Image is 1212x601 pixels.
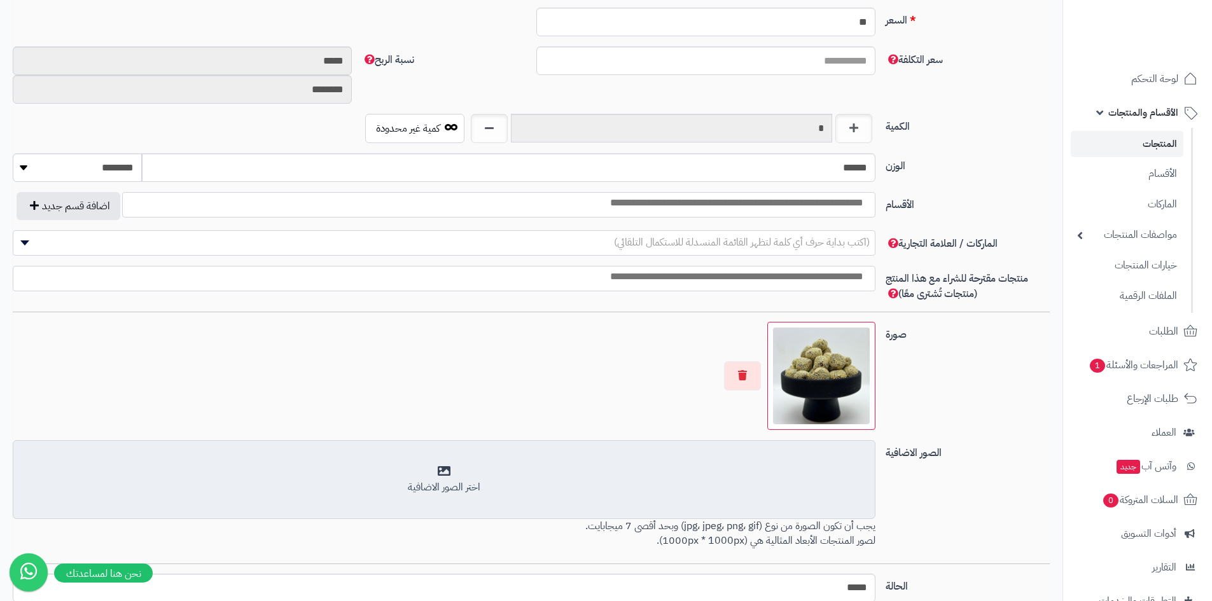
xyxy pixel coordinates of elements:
[773,328,870,424] img: Z
[1071,316,1204,347] a: الطلبات
[1152,558,1176,576] span: التقارير
[881,8,1055,28] label: السعر
[1071,451,1204,481] a: وآتس آبجديد
[1071,350,1204,380] a: المراجعات والأسئلة1
[13,519,875,548] p: يجب أن تكون الصورة من نوع (jpg، jpeg، png، gif) وبحد أقصى 7 ميجابايت. لصور المنتجات الأبعاد المثا...
[1071,282,1183,310] a: الملفات الرقمية
[614,235,870,250] span: (اكتب بداية حرف أي كلمة لتظهر القائمة المنسدلة للاستكمال التلقائي)
[1071,518,1204,549] a: أدوات التسويق
[1071,160,1183,188] a: الأقسام
[1103,494,1118,508] span: 0
[886,271,1028,301] span: منتجات مقترحة للشراء مع هذا المنتج (منتجات تُشترى معًا)
[1071,417,1204,448] a: العملاء
[1149,322,1178,340] span: الطلبات
[1071,383,1204,414] a: طلبات الإرجاع
[17,192,120,220] button: اضافة قسم جديد
[886,52,943,67] span: سعر التكلفة
[1127,390,1178,408] span: طلبات الإرجاع
[881,153,1055,174] label: الوزن
[1108,104,1178,121] span: الأقسام والمنتجات
[1131,70,1178,88] span: لوحة التحكم
[881,574,1055,594] label: الحالة
[362,52,414,67] span: نسبة الربح
[1071,485,1204,515] a: السلات المتروكة0
[1090,359,1105,373] span: 1
[1071,552,1204,583] a: التقارير
[1102,491,1178,509] span: السلات المتروكة
[1071,131,1183,157] a: المنتجات
[1152,424,1176,441] span: العملاء
[881,192,1055,212] label: الأقسام
[1115,457,1176,475] span: وآتس آب
[1071,191,1183,218] a: الماركات
[1071,252,1183,279] a: خيارات المنتجات
[1071,221,1183,249] a: مواصفات المنتجات
[881,114,1055,134] label: الكمية
[21,480,867,495] div: اختر الصور الاضافية
[1121,525,1176,542] span: أدوات التسويق
[886,236,998,251] span: الماركات / العلامة التجارية
[881,322,1055,342] label: صورة
[1071,64,1204,94] a: لوحة التحكم
[1117,460,1140,474] span: جديد
[881,440,1055,460] label: الصور الاضافية
[1089,356,1178,374] span: المراجعات والأسئلة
